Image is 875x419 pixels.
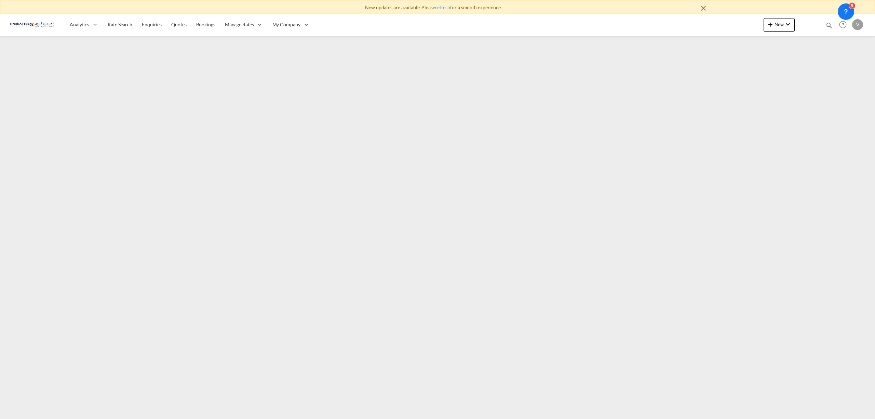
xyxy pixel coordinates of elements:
div: V [852,19,863,30]
div: New updates are available. Please for a smooth experience. [164,4,711,11]
a: Rate Search [103,14,137,36]
a: refresh [435,4,450,10]
span: Bookings [196,22,215,27]
span: Enquiries [142,22,162,27]
span: New [766,22,792,27]
a: Bookings [191,14,220,36]
div: icon-magnify [825,22,833,32]
md-icon: icon-chevron-down [784,20,792,28]
span: Rate Search [108,22,132,27]
span: Help [837,19,849,30]
div: Analytics [65,14,103,36]
div: Manage Rates [220,14,268,36]
md-icon: icon-close [699,4,708,12]
img: c67187802a5a11ec94275b5db69a26e6.png [10,17,56,32]
span: My Company [272,21,300,28]
div: My Company [268,14,314,36]
div: Help [837,19,852,31]
md-icon: icon-plus 400-fg [766,20,775,28]
a: Quotes [166,14,191,36]
span: Analytics [70,21,89,28]
span: Quotes [171,22,186,27]
span: Manage Rates [225,21,254,28]
a: Enquiries [137,14,166,36]
button: icon-plus 400-fgNewicon-chevron-down [764,18,795,32]
md-icon: icon-magnify [825,22,833,29]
